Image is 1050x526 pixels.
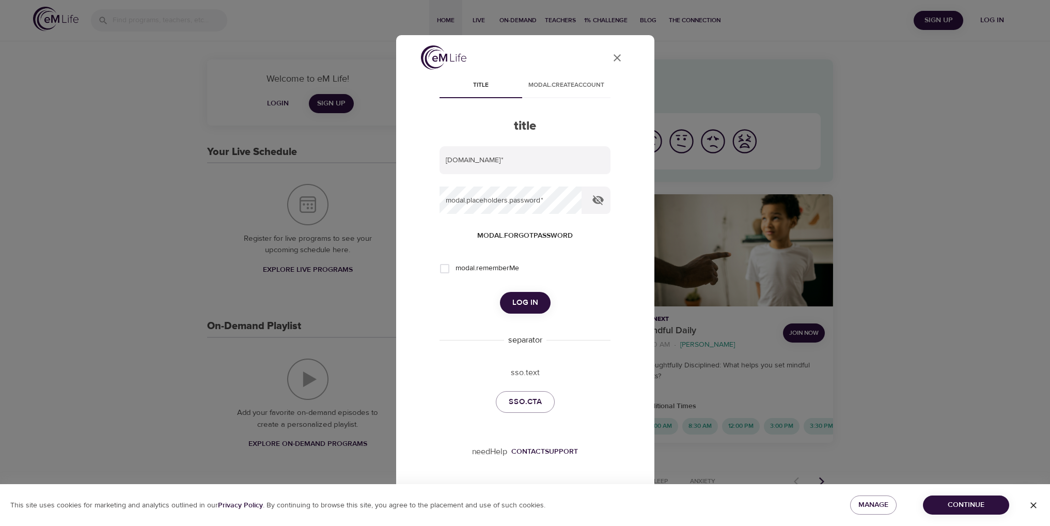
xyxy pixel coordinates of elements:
[477,229,573,242] span: modal.forgotPassword
[528,80,604,91] span: modal.createAccount
[218,501,263,510] b: Privacy Policy
[496,391,555,413] a: sso.cta
[507,446,578,457] a: contactSupport
[421,45,466,70] img: logo
[440,367,610,379] p: sso.text
[446,80,516,91] span: title
[440,73,610,98] div: disabled tabs example
[440,119,610,134] h2: title
[472,446,507,458] p: needHelp
[931,499,1001,512] span: Continue
[512,296,538,310] span: Log in
[504,334,546,346] div: separator
[500,292,551,314] button: Log in
[509,395,542,409] span: sso.cta
[858,499,888,512] span: Manage
[605,45,630,70] button: close
[456,263,519,274] span: modal.rememberMe
[511,446,578,457] div: contactSupport
[473,226,577,245] button: modal.forgotPassword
